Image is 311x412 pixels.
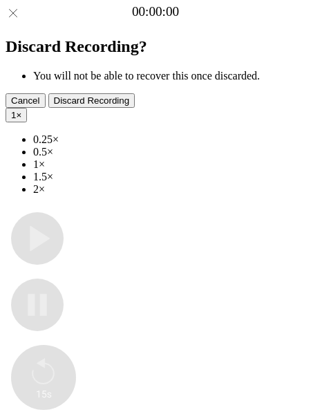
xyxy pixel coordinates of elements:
[33,171,305,183] li: 1.5×
[6,93,46,108] button: Cancel
[33,146,305,158] li: 0.5×
[6,108,27,122] button: 1×
[132,4,179,19] a: 00:00:00
[33,158,305,171] li: 1×
[6,37,305,56] h2: Discard Recording?
[33,70,305,82] li: You will not be able to recover this once discarded.
[48,93,135,108] button: Discard Recording
[11,110,16,120] span: 1
[33,133,305,146] li: 0.25×
[33,183,305,196] li: 2×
